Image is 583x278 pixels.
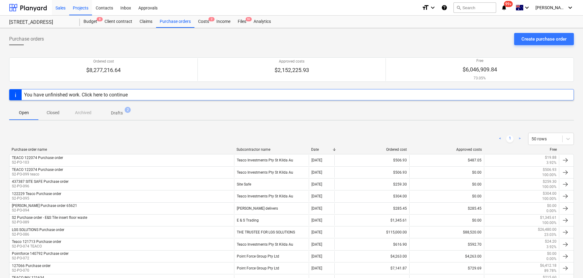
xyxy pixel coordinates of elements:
i: Knowledge base [441,4,447,11]
p: S2-PO-086 [12,232,64,237]
div: $4,263.00 [334,251,409,262]
p: Free [463,58,497,63]
p: $2,152,225.93 [275,67,309,74]
div: $0.00 [409,215,484,226]
div: [DATE] [311,218,322,222]
button: Search [453,2,496,13]
div: Site Safe [234,179,309,190]
div: 127066 Purchase order [12,264,51,268]
div: $7,141.87 [334,263,409,273]
span: 99+ [504,1,513,7]
a: Budget8 [80,16,101,28]
div: [DATE] [311,170,322,175]
div: Costs [194,16,213,28]
i: notifications [501,4,507,11]
div: $285.45 [409,203,484,214]
p: $24.20 [545,239,556,244]
a: Income [213,16,234,28]
div: Pointforce 140792 Purchase order [12,251,69,256]
p: Closed [46,110,60,116]
p: 23.03% [544,232,556,237]
a: Previous page [496,135,504,143]
a: Files9+ [234,16,250,28]
a: Claims [136,16,156,28]
p: $1,345.61 [540,215,556,220]
p: $0.00 [547,251,556,256]
button: Create purchase order [514,33,574,45]
div: Teaco 121713 Purchase order [12,240,61,244]
a: Page 1 is your current page [506,135,514,143]
div: $616.90 [334,239,409,249]
div: $0.00 [409,167,484,178]
i: keyboard_arrow_down [567,4,574,11]
span: [PERSON_NAME] [535,5,566,10]
div: [DATE] [311,230,322,234]
div: Create purchase order [521,35,567,43]
p: $0.00 [547,203,556,208]
div: Budget [80,16,101,28]
p: $8,277,216.64 [86,67,121,74]
div: 122229 Teaco Purchase order [12,192,61,196]
div: THE TRUSTEE FOR LGS SOLUTIONS [234,227,309,237]
p: S2-PO-103 [12,160,63,165]
div: Approved costs [412,147,482,152]
div: You have unfinished work. Click here to continue [24,92,128,98]
div: Date [311,147,332,152]
div: $259.30 [334,179,409,190]
span: 2 [125,107,131,113]
p: Drafts [111,110,123,116]
a: Purchase orders [156,16,194,28]
div: S2 Purchase order - E&S Tile insert floor waste [12,215,87,220]
div: [DATE] [311,182,322,186]
span: 8 [97,17,103,21]
p: S2-PO-096 [12,184,69,189]
p: $26,480.00 [538,227,556,232]
div: Subcontractor name [236,147,307,152]
div: $506.93 [334,155,409,165]
div: TEACO 122074 Purchase order [12,168,63,172]
div: Point Force Group Pty Ltd [234,263,309,273]
p: 100.00% [542,184,556,190]
div: $0.00 [409,179,484,190]
p: S2-PO-099 teaco [12,172,63,177]
div: $4,263.00 [409,251,484,262]
div: $506.93 [334,167,409,178]
span: 2 [208,17,215,21]
iframe: Chat Widget [553,249,583,278]
div: [DATE] [311,242,322,247]
div: Point Force Group Pty Ltd [234,251,309,262]
p: 3.92% [546,244,556,250]
p: S2-PO-095 [12,196,61,201]
p: S2-PO-094 [12,208,77,213]
p: $6,046,909.84 [463,66,497,73]
span: Purchase orders [9,35,44,43]
p: Ordered cost [86,59,121,64]
div: [PERSON_NAME] delivers [234,203,309,214]
div: [DATE] [311,158,322,162]
p: Open [16,110,31,116]
p: 73.05% [463,76,497,81]
div: Teaco Investments Pty St Kilda Au [234,239,309,249]
a: Next page [516,135,523,143]
i: keyboard_arrow_down [429,4,436,11]
div: $1,345.61 [334,215,409,226]
span: search [456,5,461,10]
p: $6,412.18 [540,263,556,268]
a: Costs2 [194,16,213,28]
div: LGS SOLUTIONS Purchase order [12,228,64,232]
div: Ordered cost [337,147,407,152]
div: [STREET_ADDRESS] [9,19,73,26]
p: $506.93 [543,167,556,172]
div: $304.00 [334,191,409,201]
div: [DATE] [311,254,322,258]
div: $729.69 [409,263,484,273]
div: $285.45 [334,203,409,214]
a: Analytics [250,16,275,28]
p: 3.92% [546,160,556,165]
a: Client contract [101,16,136,28]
